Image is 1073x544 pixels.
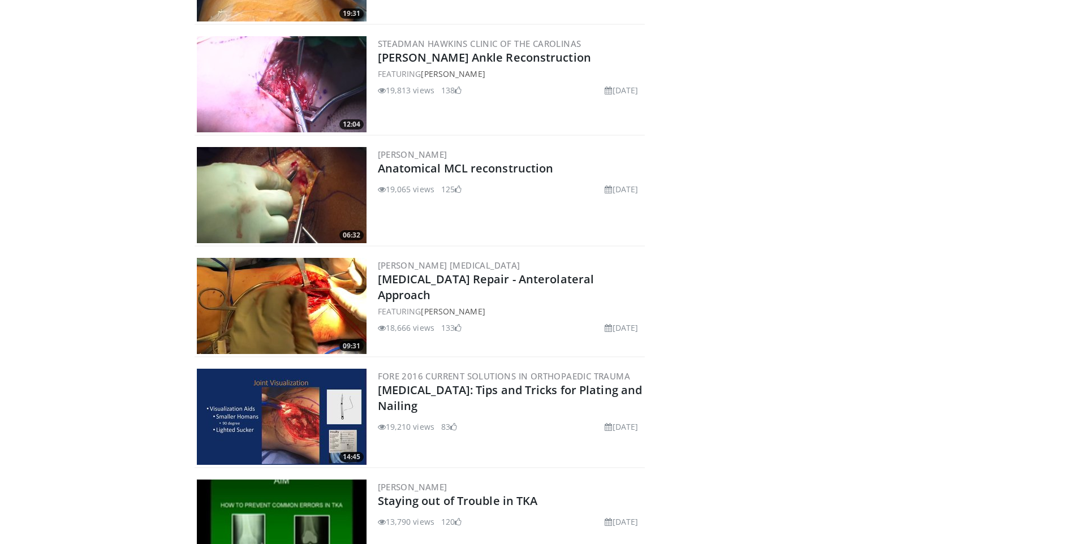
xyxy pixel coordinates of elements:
li: 19,065 views [378,183,434,195]
a: 12:04 [197,36,367,132]
li: 125 [441,183,462,195]
span: 06:32 [339,230,364,240]
li: [DATE] [605,516,638,528]
a: [MEDICAL_DATA]: Tips and Tricks for Plating and Nailing [378,382,643,413]
li: 133 [441,322,462,334]
img: cb807dfe-f02f-4aa3-9a62-dcfa16b747aa.300x170_q85_crop-smart_upscale.jpg [197,369,367,465]
span: 12:04 [339,119,364,129]
a: Staying out of Trouble in TKA [378,493,538,508]
li: 13,790 views [378,516,434,528]
span: 14:45 [339,452,364,462]
li: 120 [441,516,462,528]
a: [PERSON_NAME] [MEDICAL_DATA] [378,260,520,271]
li: 83 [441,421,457,433]
img: 623e18e9-25dc-4a09-a9c4-890ff809fced.300x170_q85_crop-smart_upscale.jpg [197,147,367,243]
li: [DATE] [605,183,638,195]
span: 09:31 [339,341,364,351]
img: fd3b349a-9860-460e-a03a-0db36c4d1252.300x170_q85_crop-smart_upscale.jpg [197,258,367,354]
a: Steadman Hawkins Clinic of the Carolinas [378,38,581,49]
a: [MEDICAL_DATA] Repair - Anterolateral Approach [378,271,594,303]
li: [DATE] [605,322,638,334]
a: [PERSON_NAME] [378,481,447,493]
li: [DATE] [605,421,638,433]
li: 18,666 views [378,322,434,334]
a: Anatomical MCL reconstruction [378,161,554,176]
div: FEATURING [378,305,643,317]
a: 06:32 [197,147,367,243]
img: feAgcbrvkPN5ynqH4xMDoxOjA4MTsiGN_1.300x170_q85_crop-smart_upscale.jpg [197,36,367,132]
li: 19,210 views [378,421,434,433]
li: 19,813 views [378,84,434,96]
a: FORE 2016 Current Solutions in Orthopaedic Trauma [378,370,631,382]
a: [PERSON_NAME] [421,306,485,317]
a: 09:31 [197,258,367,354]
li: [DATE] [605,84,638,96]
a: [PERSON_NAME] [421,68,485,79]
a: [PERSON_NAME] Ankle Reconstruction [378,50,591,65]
div: FEATURING [378,68,643,80]
a: 14:45 [197,369,367,465]
span: 19:31 [339,8,364,19]
li: 138 [441,84,462,96]
a: [PERSON_NAME] [378,149,447,160]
